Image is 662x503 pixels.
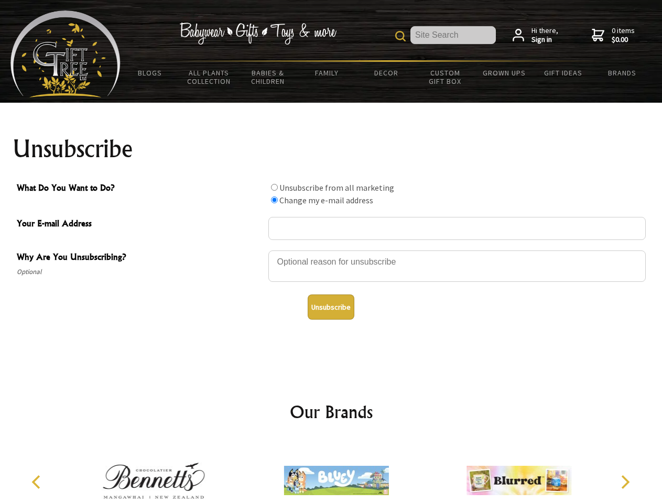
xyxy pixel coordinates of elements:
[279,182,394,193] label: Unsubscribe from all marketing
[308,294,354,320] button: Unsubscribe
[17,250,263,266] span: Why Are You Unsubscribing?
[21,399,642,424] h2: Our Brands
[416,62,475,92] a: Custom Gift Box
[17,181,263,196] span: What Do You Want to Do?
[238,62,298,92] a: Babies & Children
[513,26,558,45] a: Hi there,Sign in
[612,35,635,45] strong: $0.00
[531,26,558,45] span: Hi there,
[180,62,239,92] a: All Plants Collection
[474,62,534,84] a: Grown Ups
[593,62,652,84] a: Brands
[298,62,357,84] a: Family
[592,26,635,45] a: 0 items$0.00
[268,250,646,282] textarea: Why Are You Unsubscribing?
[356,62,416,84] a: Decor
[10,10,121,97] img: Babyware - Gifts - Toys and more...
[395,31,406,41] img: product search
[17,217,263,232] span: Your E-mail Address
[534,62,593,84] a: Gift Ideas
[613,471,636,494] button: Next
[26,471,49,494] button: Previous
[121,62,180,84] a: BLOGS
[271,184,278,191] input: What Do You Want to Do?
[410,26,496,44] input: Site Search
[268,217,646,240] input: Your E-mail Address
[17,266,263,278] span: Optional
[13,136,650,161] h1: Unsubscribe
[612,26,635,45] span: 0 items
[279,195,373,205] label: Change my e-mail address
[531,35,558,45] strong: Sign in
[271,196,278,203] input: What Do You Want to Do?
[179,23,337,45] img: Babywear - Gifts - Toys & more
